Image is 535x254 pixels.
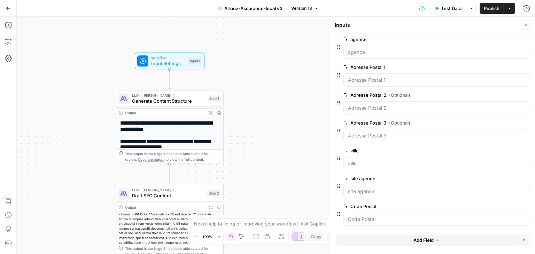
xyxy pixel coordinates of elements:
[208,95,220,102] div: Step 1
[202,234,212,239] span: 100%
[343,203,490,210] label: Code Postal
[291,5,312,11] span: Version 13
[389,92,410,98] span: (Optional)
[389,119,410,126] span: (Optional)
[132,97,205,104] span: Generate Content Structure
[151,60,186,67] span: Input Settings
[335,22,350,29] textarea: Inputs
[125,151,220,162] div: This output is too large & has been abbreviated for review. to view the full content.
[480,3,504,14] button: Publish
[132,93,205,98] span: LLM · [PERSON_NAME] 4
[348,188,525,195] input: site agence
[343,147,490,154] label: ville
[138,157,164,161] span: Copy the output
[348,104,525,111] input: Adresse Postal 2
[169,69,171,89] g: Edge from start to step_1
[348,132,525,139] input: Adresse Postal 3
[207,190,220,196] div: Step 2
[214,3,287,14] button: Allianz-Assurance-local v3
[132,187,204,193] span: LLM · [PERSON_NAME] 4
[343,119,490,126] label: Adresse Postal 3
[343,36,490,43] label: agence
[484,5,499,12] span: Publish
[413,237,434,244] span: Add Field
[311,233,321,240] span: Copy
[132,192,204,199] span: Draft SEO Content
[336,235,518,246] button: Add Field
[169,164,171,184] g: Edge from step_1 to step_2
[288,4,321,13] button: Version 13
[125,205,204,210] div: Output
[348,160,525,167] input: ville
[188,58,201,64] div: Inputs
[151,55,186,61] span: Workflow
[343,64,490,71] label: Adresse Postal 1
[430,3,466,14] button: Test Data
[441,5,462,12] span: Test Data
[348,49,525,56] input: agence
[348,77,525,84] input: Adresse Postal 1
[125,110,204,116] div: Output
[308,232,324,241] button: Copy
[348,216,525,223] input: Code Postal
[116,53,224,69] div: WorkflowInput SettingsInputs
[224,5,282,12] span: Allianz-Assurance-local v3
[343,92,490,98] label: Adresse Postal 2
[343,175,490,182] label: site agence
